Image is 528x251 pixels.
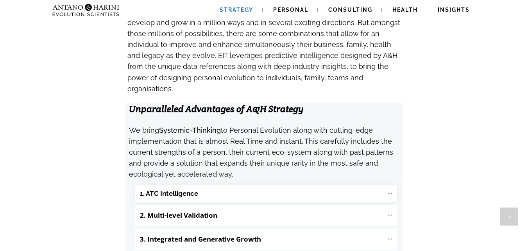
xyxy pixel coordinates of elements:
[273,7,308,13] span: Personal
[328,7,372,13] span: Consulting
[392,7,418,13] span: Health
[129,126,393,179] span: We bring to Personal Evolution along with cutting-edge implementation that is almost Real Time an...
[220,7,253,13] span: Strategy
[140,189,198,198] b: 1. ATC Intelligence
[127,7,400,92] span: This opens a plethora of possibilities. With these rapid tools, any person can develop and grow i...
[140,211,217,220] b: 2. Multi-level Validation
[140,235,261,244] b: 3. Integrated and Generative Growth
[159,126,221,134] strong: Systemic-Thinking
[129,103,304,115] strong: Unparalleled Advantages of A&H Strategy
[438,7,470,13] span: Insights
